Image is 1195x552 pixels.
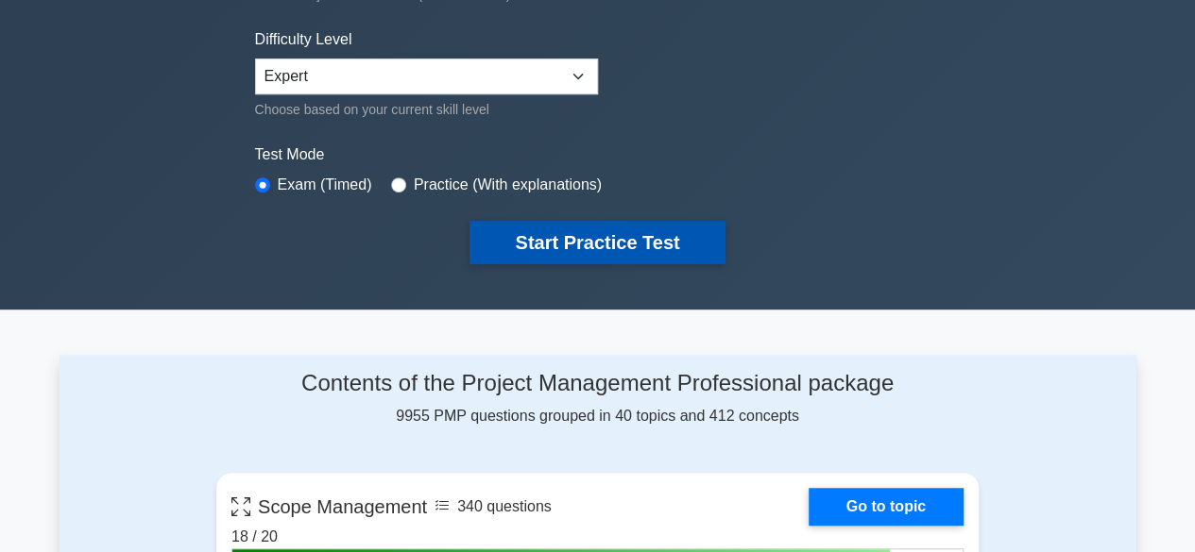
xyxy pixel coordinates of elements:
[414,174,602,196] label: Practice (With explanations)
[809,488,964,526] a: Go to topic
[469,221,725,264] button: Start Practice Test
[278,174,372,196] label: Exam (Timed)
[216,370,979,427] div: 9955 PMP questions grouped in 40 topics and 412 concepts
[255,28,352,51] label: Difficulty Level
[216,370,979,397] h4: Contents of the Project Management Professional package
[255,98,598,121] div: Choose based on your current skill level
[255,143,941,166] label: Test Mode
